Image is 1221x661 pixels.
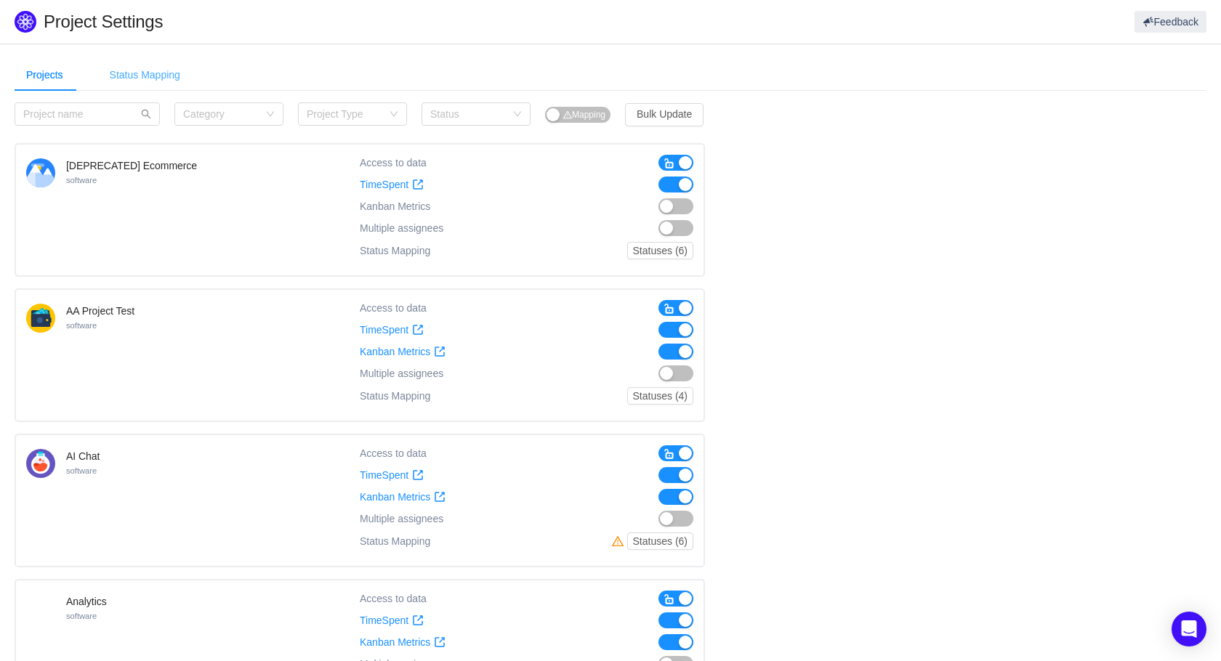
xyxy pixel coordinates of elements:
[266,110,275,120] i: icon: down
[360,636,430,649] span: Kanban Metrics
[612,535,627,547] i: icon: warning
[26,449,55,478] img: 12166
[625,103,704,126] button: Bulk Update
[360,445,427,461] div: Access to data
[360,368,443,380] span: Multiple assignees
[66,466,97,475] small: software
[430,107,506,121] div: Status
[360,469,408,482] span: TimeSpent
[360,615,424,627] a: TimeSpent
[360,242,430,259] div: Status Mapping
[360,491,430,503] span: Kanban Metrics
[15,59,75,92] div: Projects
[513,110,522,120] i: icon: down
[1172,612,1206,646] div: Open Intercom Messenger
[66,449,100,463] h4: AI Chat
[66,158,197,173] h4: [DEPRECATED] Ecommerce
[563,110,605,120] span: Mapping
[66,321,97,330] small: software
[360,469,424,482] a: TimeSpent
[307,107,382,121] div: Project Type
[66,612,97,620] small: software
[627,387,693,405] button: Statuses (4)
[26,594,55,623] img: 12266
[360,179,408,191] span: TimeSpent
[360,387,430,405] div: Status Mapping
[66,304,134,318] h4: AA Project Test
[26,158,55,187] img: 12159
[15,11,36,33] img: Quantify
[360,155,427,171] div: Access to data
[15,102,160,126] input: Project name
[360,324,424,336] a: TimeSpent
[141,109,151,119] i: icon: search
[360,346,446,358] a: Kanban Metrics
[66,594,107,609] h4: Analytics
[360,513,443,525] span: Multiple assignees
[360,200,430,212] span: Kanban Metrics
[360,636,446,649] a: Kanban Metrics
[360,222,443,235] span: Multiple assignees
[360,615,408,627] span: TimeSpent
[360,532,430,550] div: Status Mapping
[360,591,427,607] div: Access to data
[360,300,427,316] div: Access to data
[183,107,259,121] div: Category
[360,491,446,503] a: Kanban Metrics
[563,110,572,119] i: icon: warning
[26,304,55,333] img: 12157
[390,110,398,120] i: icon: down
[360,179,424,191] a: TimeSpent
[627,242,693,259] button: Statuses (6)
[66,176,97,184] small: software
[98,59,192,92] div: Status Mapping
[1135,11,1206,33] button: Feedback
[360,324,408,336] span: TimeSpent
[627,532,693,550] button: Statuses (6)
[360,346,430,358] span: Kanban Metrics
[44,11,730,33] h1: Project Settings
